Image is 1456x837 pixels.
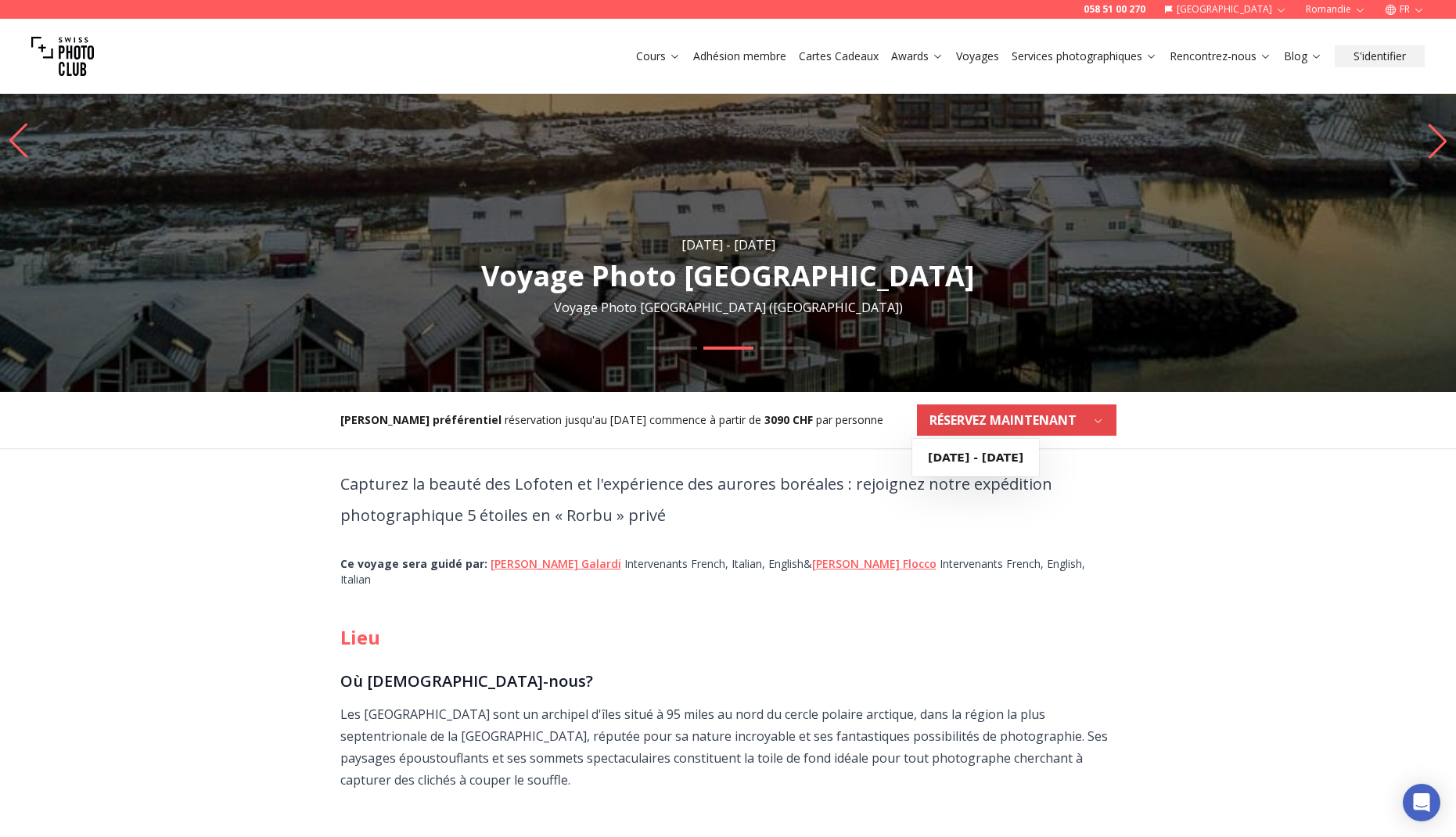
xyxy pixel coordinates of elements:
button: Cours [630,45,687,67]
span: réservation jusqu'au [DATE] commence à partir de [505,412,761,427]
div: [DATE] - [DATE] [681,235,775,254]
a: Cours [636,48,681,64]
button: S'identifier [1335,45,1425,67]
button: Voyages [950,45,1005,67]
img: Swiss photo club [31,25,94,88]
a: Cartes Cadeaux [799,48,879,64]
button: Services photographiques [1005,45,1163,67]
span: par personne [816,412,883,427]
div: Intervenants French, Italian, English & Intervenants French, English, Italian [340,556,1116,587]
b: 3090 CHF [764,412,813,427]
b: RÉSERVEZ MAINTENANT [929,411,1077,429]
a: Voyages [956,48,999,64]
button: Cartes Cadeaux [793,45,885,67]
b: [DATE] - [DATE] [928,450,1023,465]
a: Rencontrez-nous [1170,48,1271,64]
a: 058 51 00 270 [1084,3,1145,16]
h2: Lieu [340,625,1116,650]
button: RÉSERVEZ MAINTENANT [917,404,1116,436]
b: [PERSON_NAME] préférentiel [340,412,502,427]
h1: Voyage Photo [GEOGRAPHIC_DATA] [481,260,975,292]
a: Awards [891,48,944,64]
button: Awards [885,45,950,67]
a: [PERSON_NAME] Galardi [491,556,621,571]
a: Adhésion membre [693,48,786,64]
button: Adhésion membre [687,45,793,67]
b: Ce voyage sera guidé par : [340,556,487,571]
a: Services photographiques [1012,48,1157,64]
h3: Où [DEMOGRAPHIC_DATA]-nous? [340,669,1116,694]
p: Capturez la beauté des Lofoten et l'expérience des aurores boréales : rejoignez notre expédition ... [340,469,1116,531]
a: [PERSON_NAME] Flocco [812,556,937,571]
a: Blog [1284,48,1322,64]
button: Rencontrez-nous [1163,45,1278,67]
div: RÉSERVEZ MAINTENANT [912,439,1039,476]
p: Les [GEOGRAPHIC_DATA] sont un archipel d'îles situé à 95 miles au nord du cercle polaire arctique... [340,703,1116,791]
div: Open Intercom Messenger [1403,784,1440,821]
button: Blog [1278,45,1328,67]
